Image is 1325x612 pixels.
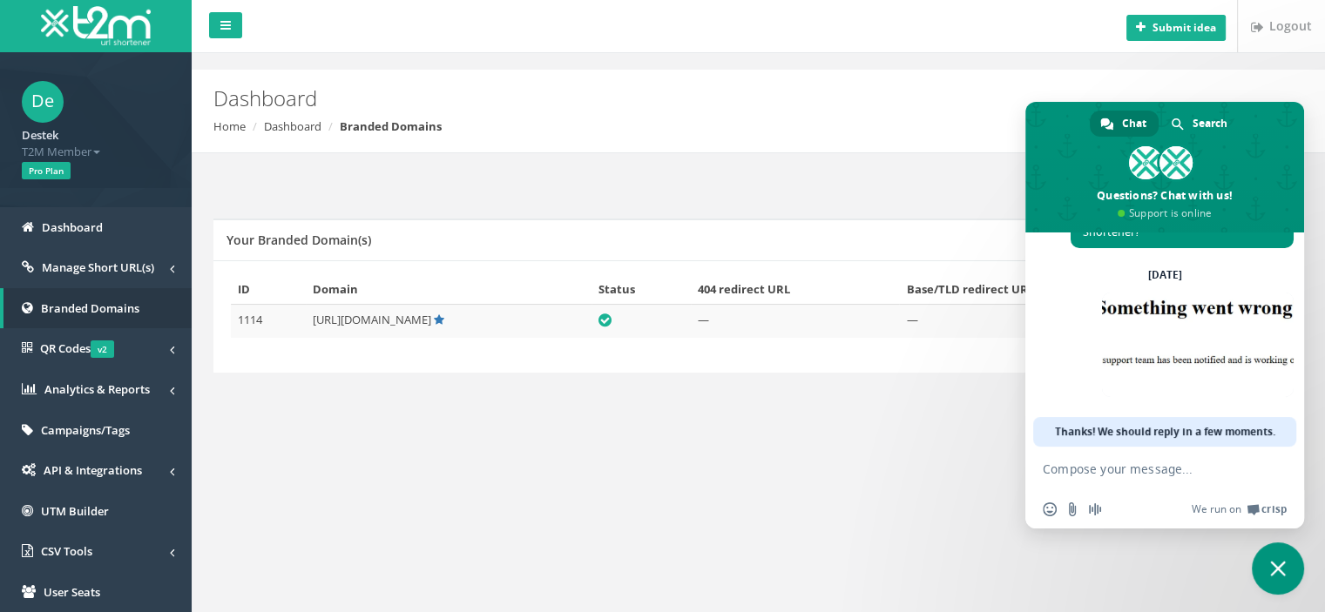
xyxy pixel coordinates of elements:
[41,300,139,316] span: Branded Domains
[22,127,58,143] strong: Destek
[434,312,444,327] a: Default
[231,305,306,339] td: 1114
[592,274,691,305] th: Status
[42,219,103,235] span: Dashboard
[91,340,114,358] span: v2
[1160,111,1240,137] div: Search
[340,118,442,134] strong: Branded Domains
[42,259,154,275] span: Manage Short URL(s)
[41,543,92,559] span: CSV Tools
[1252,542,1304,595] div: Close chat
[899,274,1176,305] th: Base/TLD redirect URL
[1126,15,1226,41] button: Submit idea
[313,312,431,327] span: [URL][DOMAIN_NAME]
[44,584,100,600] span: User Seats
[1043,461,1248,477] textarea: Compose your message...
[306,274,592,305] th: Domain
[1088,502,1102,516] span: Audio message
[691,305,899,339] td: —
[41,6,151,45] img: T2M
[264,118,321,134] a: Dashboard
[226,233,371,246] h5: Your Branded Domain(s)
[1192,502,1241,516] span: We run on
[22,162,71,179] span: Pro Plan
[22,81,64,123] span: De
[213,118,246,134] a: Home
[41,503,109,519] span: UTM Builder
[899,305,1176,339] td: —
[22,144,170,160] span: T2M Member
[41,422,130,438] span: Campaigns/Tags
[1193,111,1227,137] span: Search
[22,123,170,159] a: Destek T2M Member
[1153,20,1216,35] b: Submit idea
[1055,417,1275,447] span: Thanks! We should reply in a few moments.
[40,340,114,356] span: QR Codes
[1090,111,1159,137] div: Chat
[1043,502,1057,516] span: Insert an emoji
[1192,502,1287,516] a: We run onCrisp
[1261,502,1287,516] span: Crisp
[231,274,306,305] th: ID
[44,381,150,397] span: Analytics & Reports
[1122,111,1146,137] span: Chat
[1065,502,1079,516] span: Send a file
[691,274,899,305] th: 404 redirect URL
[1148,270,1182,280] div: [DATE]
[213,87,1118,110] h2: Dashboard
[44,462,142,478] span: API & Integrations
